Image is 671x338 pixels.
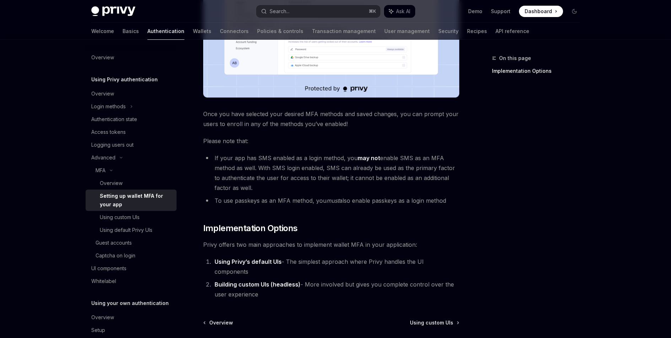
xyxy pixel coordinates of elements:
a: Connectors [220,23,249,40]
a: Policies & controls [257,23,303,40]
span: ⌘ K [369,9,376,14]
div: Setup [91,326,105,334]
div: Using default Privy UIs [100,226,152,234]
a: Using default Privy UIs [86,224,177,236]
a: Implementation Options [492,65,586,77]
a: User management [384,23,430,40]
div: Using custom UIs [100,213,140,222]
a: Transaction management [312,23,376,40]
a: Recipes [467,23,487,40]
a: Logging users out [86,138,177,151]
span: Dashboard [525,8,552,15]
div: Search... [270,7,289,16]
div: Login methods [91,102,126,111]
em: must [326,197,339,204]
strong: Building custom UIs (headless) [215,281,301,288]
img: dark logo [91,6,135,16]
span: Implementation Options [203,223,298,234]
a: Support [491,8,510,15]
li: - The simplest approach where Privy handles the UI components [212,257,459,277]
span: Overview [209,319,233,326]
a: Basics [123,23,139,40]
strong: Using Privy’s default UIs [215,258,282,265]
a: API reference [496,23,529,40]
div: Captcha on login [96,251,135,260]
a: Setup [86,324,177,337]
div: MFA [96,166,105,175]
div: Overview [91,313,114,322]
a: Access tokens [86,126,177,138]
a: Setting up wallet MFA for your app [86,190,177,211]
a: Dashboard [519,6,563,17]
span: Privy offers two main approaches to implement wallet MFA in your application: [203,240,459,250]
h5: Using Privy authentication [91,75,158,84]
div: Advanced [91,153,115,162]
a: Overview [86,311,177,324]
strong: may not [358,154,380,162]
button: Search...⌘K [256,5,380,18]
a: Authentication [147,23,184,40]
li: If your app has SMS enabled as a login method, you enable SMS as an MFA method as well. With SMS ... [203,153,459,193]
a: Demo [468,8,482,15]
li: - More involved but gives you complete control over the user experience [212,279,459,299]
div: Access tokens [91,128,126,136]
button: Toggle dark mode [569,6,580,17]
a: Welcome [91,23,114,40]
div: Whitelabel [91,277,116,285]
button: Ask AI [384,5,415,18]
a: Whitelabel [86,275,177,288]
a: Using custom UIs [86,211,177,224]
a: Overview [86,177,177,190]
div: Overview [91,89,114,98]
span: Please note that: [203,136,459,146]
span: Ask AI [396,8,410,15]
div: Logging users out [91,141,134,149]
div: Guest accounts [96,239,132,247]
span: On this page [499,54,531,62]
div: Overview [100,179,123,187]
a: Authentication state [86,113,177,126]
a: Overview [86,87,177,100]
a: Using custom UIs [410,319,459,326]
a: Security [438,23,459,40]
span: Using custom UIs [410,319,453,326]
h5: Using your own authentication [91,299,169,307]
a: Captcha on login [86,249,177,262]
div: UI components [91,264,126,273]
a: UI components [86,262,177,275]
a: Overview [86,51,177,64]
div: Overview [91,53,114,62]
a: Guest accounts [86,236,177,249]
a: Wallets [193,23,211,40]
li: To use passkeys as an MFA method, you also enable passkeys as a login method [203,196,459,206]
div: Authentication state [91,115,137,124]
a: Overview [204,319,233,326]
div: Setting up wallet MFA for your app [100,192,172,209]
span: Once you have selected your desired MFA methods and saved changes, you can prompt your users to e... [203,109,459,129]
